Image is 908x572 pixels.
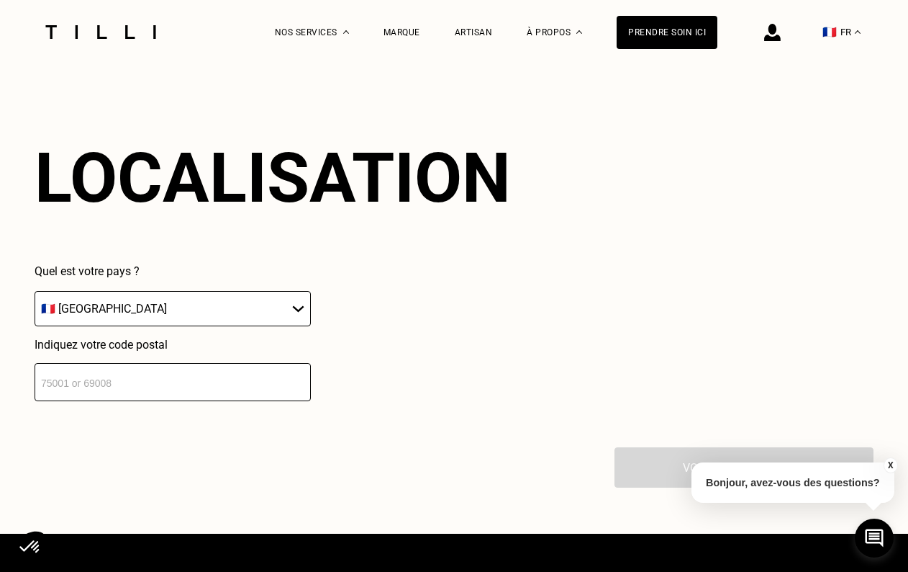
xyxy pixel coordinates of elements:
[383,27,420,37] a: Marque
[576,30,582,34] img: Menu déroulant à propos
[40,25,161,39] img: Logo du service de couturière Tilli
[343,30,349,34] img: Menu déroulant
[691,462,894,503] p: Bonjour, avez-vous des questions?
[764,24,781,41] img: icône connexion
[822,25,837,39] span: 🇫🇷
[883,457,897,473] button: X
[455,27,493,37] a: Artisan
[35,363,311,401] input: 75001 or 69008
[35,338,311,352] p: Indiquez votre code postal
[35,138,511,218] div: Localisation
[855,30,861,34] img: menu déroulant
[617,16,717,49] a: Prendre soin ici
[35,264,311,278] p: Quel est votre pays ?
